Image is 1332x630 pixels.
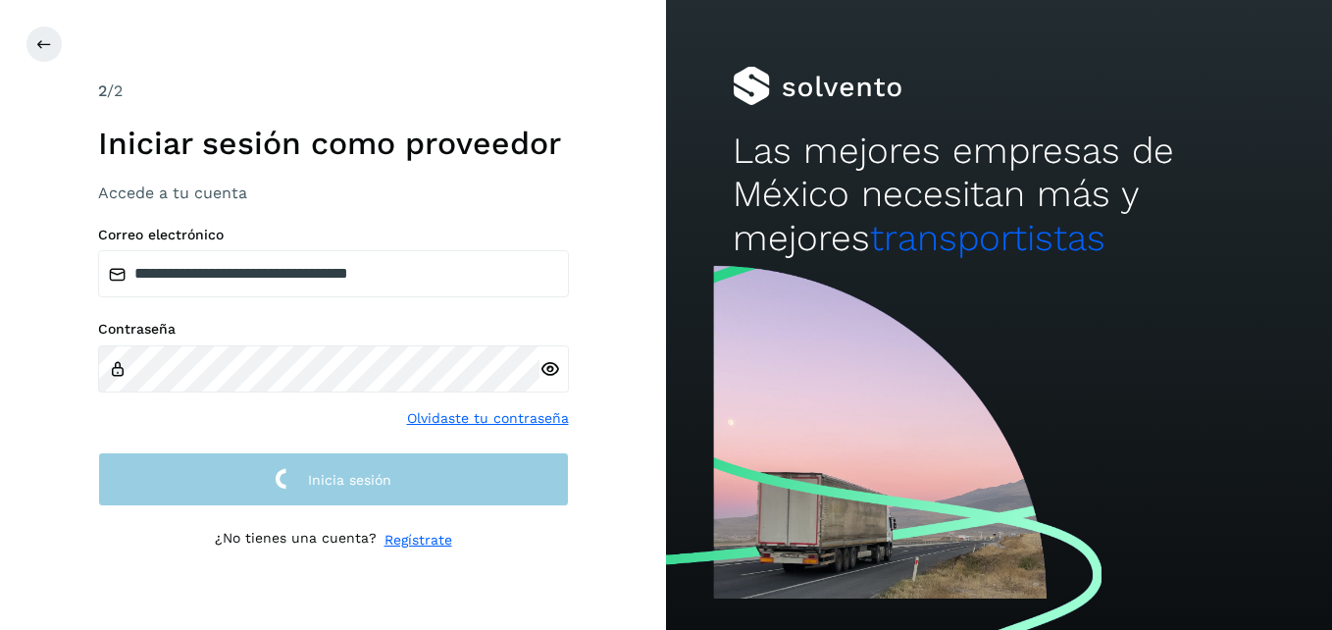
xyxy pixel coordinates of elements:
p: ¿No tienes una cuenta? [215,530,377,551]
label: Correo electrónico [98,227,569,243]
span: Inicia sesión [308,473,391,487]
h2: Las mejores empresas de México necesitan más y mejores [733,130,1265,260]
h1: Iniciar sesión como proveedor [98,125,569,162]
span: 2 [98,81,107,100]
button: Inicia sesión [98,452,569,506]
label: Contraseña [98,321,569,338]
a: Regístrate [384,530,452,551]
a: Olvidaste tu contraseña [407,408,569,429]
h3: Accede a tu cuenta [98,184,569,202]
div: /2 [98,79,569,103]
span: transportistas [870,217,1105,259]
